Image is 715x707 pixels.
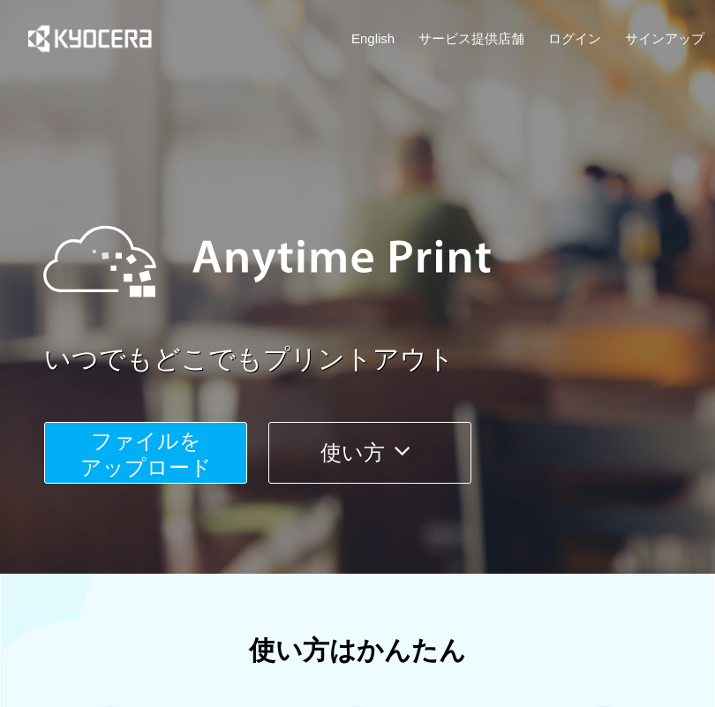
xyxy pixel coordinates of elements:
a: English [351,29,395,48]
a: サービス提供店舗 [418,29,524,48]
a: ログイン [548,29,601,48]
button: 使い方 [268,422,471,484]
span: ファイルを ​​アップロード [80,429,212,479]
button: ファイルを​​アップロード [44,422,247,484]
a: いつでもどこでもプリントアウト [44,341,715,379]
a: サインアップ [625,29,704,48]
